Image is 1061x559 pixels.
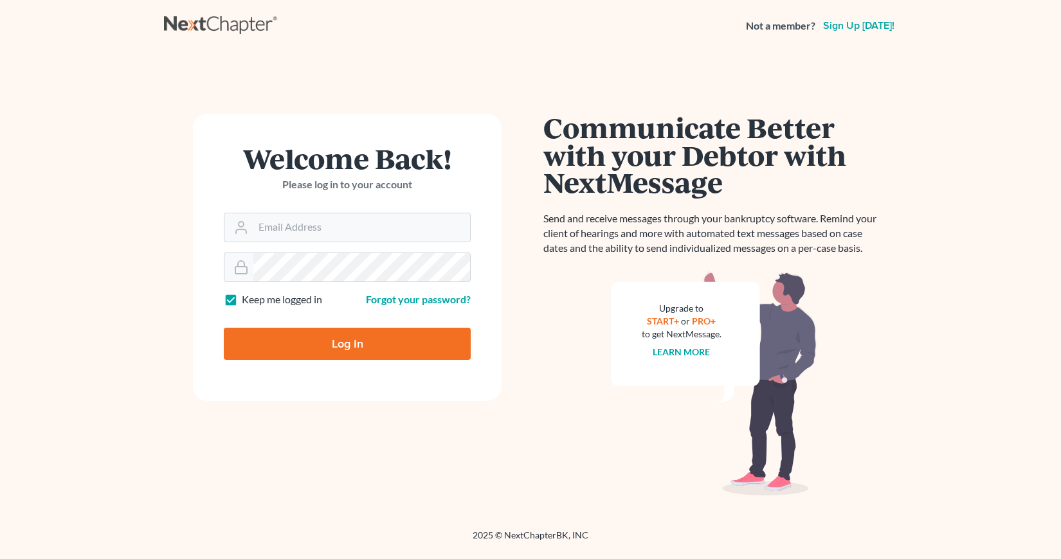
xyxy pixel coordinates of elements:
[682,315,691,326] span: or
[366,293,471,305] a: Forgot your password?
[242,292,322,307] label: Keep me logged in
[821,21,897,31] a: Sign up [DATE]!
[224,328,471,360] input: Log In
[642,302,721,315] div: Upgrade to
[543,211,884,256] p: Send and receive messages through your bankruptcy software. Remind your client of hearings and mo...
[224,177,471,192] p: Please log in to your account
[746,19,815,33] strong: Not a member?
[642,328,721,341] div: to get NextMessage.
[164,529,897,552] div: 2025 © NextChapterBK, INC
[653,346,711,357] a: Learn more
[253,213,470,242] input: Email Address
[693,315,716,326] a: PRO+
[648,315,680,326] a: START+
[224,145,471,172] h1: Welcome Back!
[543,114,884,196] h1: Communicate Better with your Debtor with NextMessage
[611,271,817,496] img: nextmessage_bg-59042aed3d76b12b5cd301f8e5b87938c9018125f34e5fa2b7a6b67550977c72.svg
